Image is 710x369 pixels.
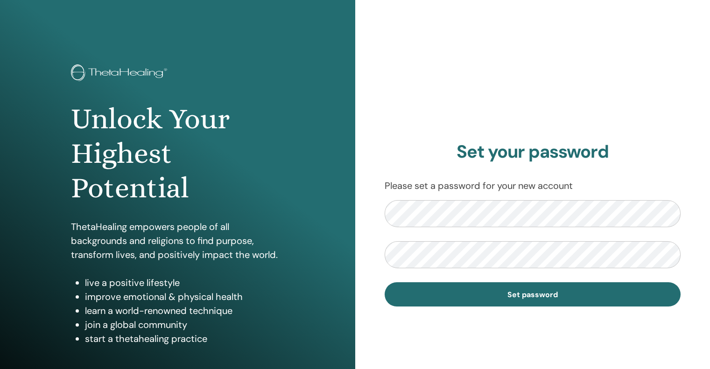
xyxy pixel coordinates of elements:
[385,141,681,163] h2: Set your password
[85,290,284,304] li: improve emotional & physical health
[85,304,284,318] li: learn a world-renowned technique
[71,102,284,206] h1: Unlock Your Highest Potential
[85,276,284,290] li: live a positive lifestyle
[85,332,284,346] li: start a thetahealing practice
[385,282,681,306] button: Set password
[71,220,284,262] p: ThetaHealing empowers people of all backgrounds and religions to find purpose, transform lives, a...
[385,179,681,193] p: Please set a password for your new account
[85,318,284,332] li: join a global community
[507,290,558,299] span: Set password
